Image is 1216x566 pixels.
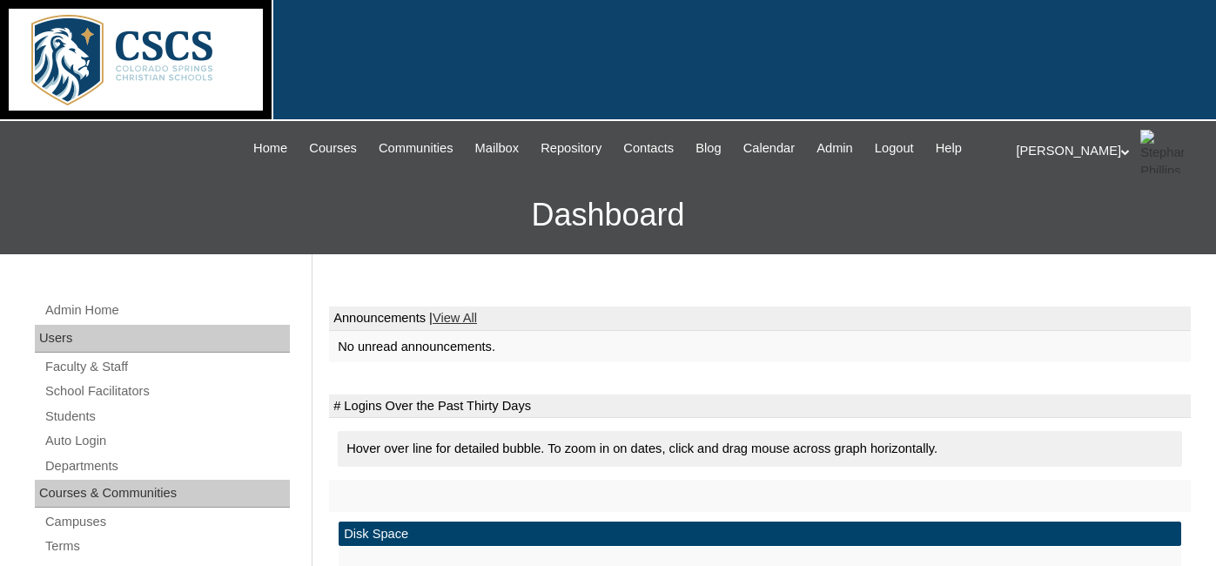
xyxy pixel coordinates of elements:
[44,536,290,557] a: Terms
[379,138,453,158] span: Communities
[623,138,674,158] span: Contacts
[44,300,290,321] a: Admin Home
[253,138,287,158] span: Home
[475,138,520,158] span: Mailbox
[300,138,366,158] a: Courses
[467,138,528,158] a: Mailbox
[329,331,1191,363] td: No unread announcements.
[9,176,1207,254] h3: Dashboard
[927,138,971,158] a: Help
[866,138,923,158] a: Logout
[35,480,290,508] div: Courses & Communities
[329,394,1191,419] td: # Logins Over the Past Thirty Days
[743,138,795,158] span: Calendar
[44,406,290,428] a: Students
[44,511,290,533] a: Campuses
[532,138,610,158] a: Repository
[44,455,290,477] a: Departments
[339,522,1181,547] td: Disk Space
[44,356,290,378] a: Faculty & Staff
[1017,130,1199,173] div: [PERSON_NAME]
[370,138,462,158] a: Communities
[1140,130,1184,173] img: Stephanie Phillips
[338,431,1182,467] div: Hover over line for detailed bubble. To zoom in on dates, click and drag mouse across graph horiz...
[433,311,477,325] a: View All
[541,138,601,158] span: Repository
[735,138,803,158] a: Calendar
[816,138,853,158] span: Admin
[35,325,290,353] div: Users
[936,138,962,158] span: Help
[875,138,914,158] span: Logout
[9,9,263,111] img: logo-white.png
[44,430,290,452] a: Auto Login
[44,381,290,402] a: School Facilitators
[695,138,721,158] span: Blog
[329,307,1191,331] td: Announcements |
[245,138,296,158] a: Home
[808,138,862,158] a: Admin
[687,138,729,158] a: Blog
[615,138,682,158] a: Contacts
[309,138,357,158] span: Courses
